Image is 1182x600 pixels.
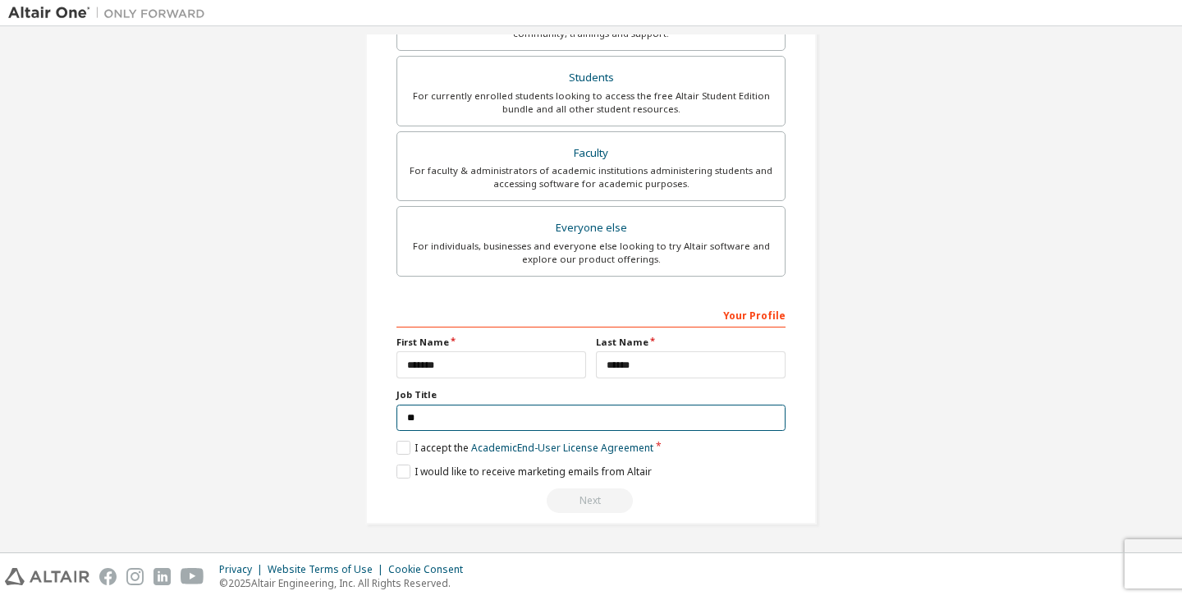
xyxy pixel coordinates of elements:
[407,240,775,266] div: For individuals, businesses and everyone else looking to try Altair software and explore our prod...
[396,388,786,401] label: Job Title
[407,89,775,116] div: For currently enrolled students looking to access the free Altair Student Edition bundle and all ...
[219,576,473,590] p: © 2025 Altair Engineering, Inc. All Rights Reserved.
[126,568,144,585] img: instagram.svg
[99,568,117,585] img: facebook.svg
[407,217,775,240] div: Everyone else
[268,563,388,576] div: Website Terms of Use
[396,488,786,513] div: Read and acccept EULA to continue
[407,142,775,165] div: Faculty
[219,563,268,576] div: Privacy
[396,465,652,479] label: I would like to receive marketing emails from Altair
[596,336,786,349] label: Last Name
[396,441,653,455] label: I accept the
[388,563,473,576] div: Cookie Consent
[396,336,586,349] label: First Name
[407,66,775,89] div: Students
[471,441,653,455] a: Academic End-User License Agreement
[5,568,89,585] img: altair_logo.svg
[8,5,213,21] img: Altair One
[181,568,204,585] img: youtube.svg
[153,568,171,585] img: linkedin.svg
[396,301,786,327] div: Your Profile
[407,164,775,190] div: For faculty & administrators of academic institutions administering students and accessing softwa...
